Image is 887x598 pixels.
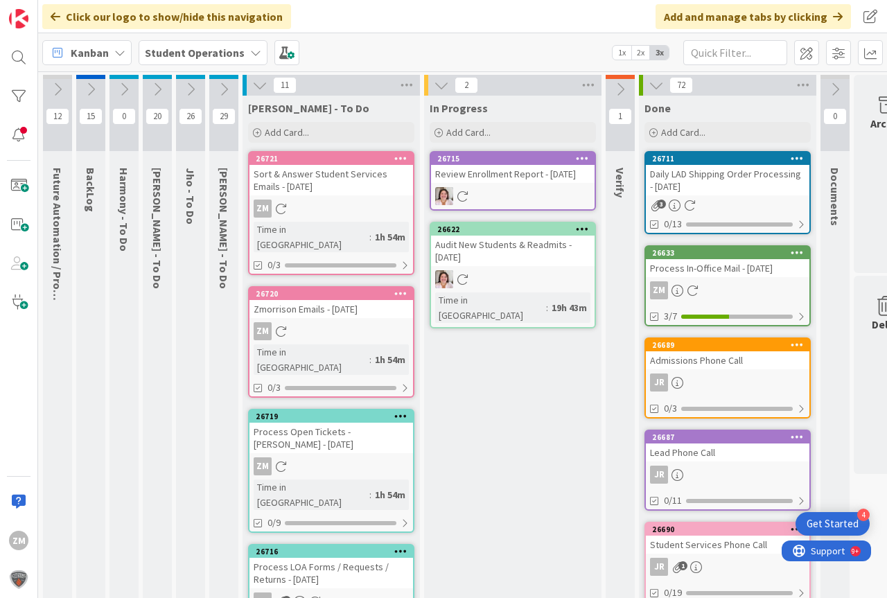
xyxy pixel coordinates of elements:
div: 26721Sort & Answer Student Services Emails - [DATE] [249,152,413,195]
input: Quick Filter... [683,40,787,65]
span: 3x [650,46,669,60]
div: 26719 [256,412,413,421]
div: Time in [GEOGRAPHIC_DATA] [254,344,369,375]
a: 26622Audit New Students & Readmits - [DATE]EWTime in [GEOGRAPHIC_DATA]:19h 43m [430,222,596,328]
span: 3 [657,200,666,209]
div: Click our logo to show/hide this navigation [42,4,291,29]
span: Add Card... [265,126,309,139]
div: JR [650,373,668,392]
span: 0/3 [664,401,677,416]
span: 2x [631,46,650,60]
span: 1 [608,108,632,125]
div: JR [650,558,668,576]
div: 26716Process LOA Forms / Requests / Returns - [DATE] [249,545,413,588]
div: JR [650,466,668,484]
span: 15 [79,108,103,125]
span: 2 [455,77,478,94]
span: 0/3 [267,258,281,272]
div: 26633Process In-Office Mail - [DATE] [646,247,809,277]
span: 1 [678,561,687,570]
span: 26 [179,108,202,125]
span: Amanda - To Do [217,168,231,289]
div: 26720 [249,288,413,300]
div: 26719Process Open Tickets - [PERSON_NAME] - [DATE] [249,410,413,453]
span: 1x [613,46,631,60]
div: 26687Lead Phone Call [646,431,809,461]
span: Zaida - To Do [248,101,369,115]
span: Add Card... [661,126,705,139]
div: 9+ [70,6,77,17]
div: 26716 [256,547,413,556]
div: 26711 [652,154,809,164]
div: ZM [254,322,272,340]
div: Process LOA Forms / Requests / Returns - [DATE] [249,558,413,588]
div: Admissions Phone Call [646,351,809,369]
span: 0/11 [664,493,682,508]
div: 26622 [431,223,595,236]
div: Audit New Students & Readmits - [DATE] [431,236,595,266]
span: : [369,229,371,245]
img: EW [435,270,453,288]
div: JR [646,466,809,484]
div: 26622Audit New Students & Readmits - [DATE] [431,223,595,266]
div: 26690Student Services Phone Call [646,523,809,554]
div: Get Started [807,517,859,531]
span: : [369,487,371,502]
div: 26715Review Enrollment Report - [DATE] [431,152,595,183]
a: 26721Sort & Answer Student Services Emails - [DATE]ZMTime in [GEOGRAPHIC_DATA]:1h 54m0/3 [248,151,414,275]
img: avatar [9,570,28,589]
div: Lead Phone Call [646,443,809,461]
a: 26689Admissions Phone CallJR0/3 [644,337,811,419]
b: Student Operations [145,46,245,60]
div: ZM [650,281,668,299]
div: 1h 54m [371,229,409,245]
a: 26719Process Open Tickets - [PERSON_NAME] - [DATE]ZMTime in [GEOGRAPHIC_DATA]:1h 54m0/9 [248,409,414,533]
div: 26689 [652,340,809,350]
a: 26711Daily LAD Shipping Order Processing - [DATE]0/13 [644,151,811,234]
div: 26690 [652,525,809,534]
div: Daily LAD Shipping Order Processing - [DATE] [646,165,809,195]
span: Support [29,2,63,19]
div: ZM [254,457,272,475]
div: Student Services Phone Call [646,536,809,554]
span: : [369,352,371,367]
div: 26687 [652,432,809,442]
div: 26711 [646,152,809,165]
div: Review Enrollment Report - [DATE] [431,165,595,183]
div: 26715 [431,152,595,165]
div: 26721 [256,154,413,164]
div: 26711Daily LAD Shipping Order Processing - [DATE] [646,152,809,195]
a: 26720Zmorrison Emails - [DATE]ZMTime in [GEOGRAPHIC_DATA]:1h 54m0/3 [248,286,414,398]
span: Done [644,101,671,115]
div: ZM [254,200,272,218]
div: 26719 [249,410,413,423]
span: In Progress [430,101,488,115]
div: JR [646,373,809,392]
img: EW [435,187,453,205]
span: 11 [273,77,297,94]
div: ZM [249,322,413,340]
a: 26687Lead Phone CallJR0/11 [644,430,811,511]
div: 1h 54m [371,352,409,367]
div: Time in [GEOGRAPHIC_DATA] [435,292,546,323]
div: 26720Zmorrison Emails - [DATE] [249,288,413,318]
div: ZM [249,200,413,218]
div: Process Open Tickets - [PERSON_NAME] - [DATE] [249,423,413,453]
div: ZM [9,531,28,550]
span: 3/7 [664,309,677,324]
a: 26633Process In-Office Mail - [DATE]ZM3/7 [644,245,811,326]
span: Harmony - To Do [117,168,131,252]
div: 26633 [646,247,809,259]
div: 26689Admissions Phone Call [646,339,809,369]
span: 0/3 [267,380,281,395]
div: ZM [646,281,809,299]
div: Time in [GEOGRAPHIC_DATA] [254,222,369,252]
div: JR [646,558,809,576]
div: ZM [249,457,413,475]
span: 0 [112,108,136,125]
div: 26633 [652,248,809,258]
span: Jho - To Do [184,168,197,225]
div: Process In-Office Mail - [DATE] [646,259,809,277]
span: 0/13 [664,217,682,231]
div: EW [431,187,595,205]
